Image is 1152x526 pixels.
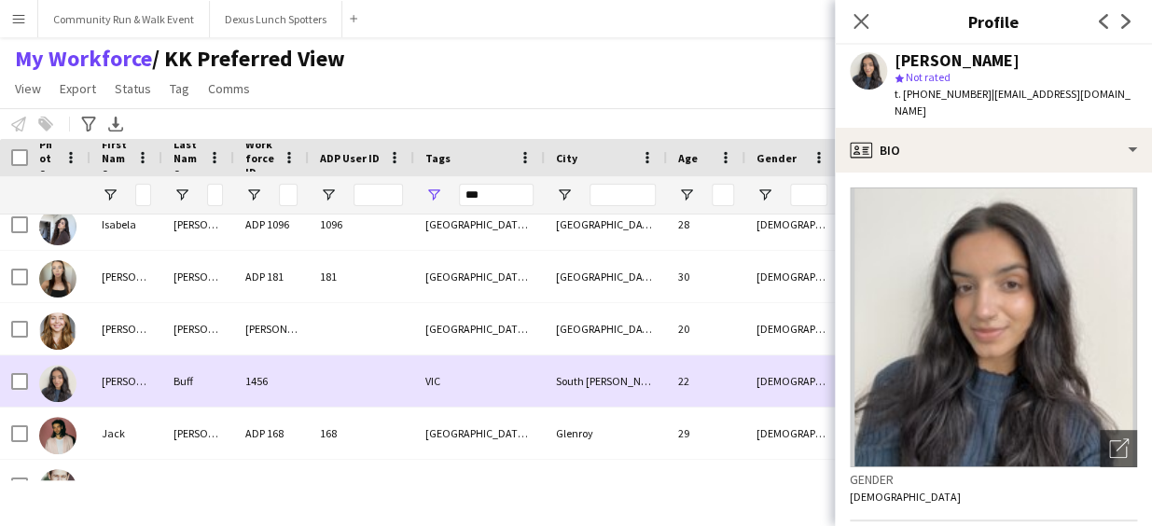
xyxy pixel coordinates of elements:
div: 30 [667,251,745,302]
div: Isabela [90,199,162,250]
button: Open Filter Menu [678,187,695,203]
span: View [15,80,41,97]
span: 181 [320,270,337,284]
div: [DEMOGRAPHIC_DATA] [745,199,839,250]
div: Jack [90,408,162,459]
button: Open Filter Menu [173,187,190,203]
h3: Gender [850,471,1137,488]
div: [PERSON_NAME] [90,355,162,407]
div: [GEOGRAPHIC_DATA] [545,199,667,250]
app-action-btn: Export XLSX [104,113,127,135]
span: ADP User ID [320,151,380,165]
div: [GEOGRAPHIC_DATA] [545,251,667,302]
span: Comms [208,80,250,97]
div: VIC [414,355,545,407]
div: 28 [667,199,745,250]
div: [GEOGRAPHIC_DATA], [GEOGRAPHIC_DATA] [414,408,545,459]
div: [DEMOGRAPHIC_DATA] [745,251,839,302]
div: [GEOGRAPHIC_DATA], [GEOGRAPHIC_DATA] [414,251,545,302]
div: Glenroy [545,408,667,459]
button: Open Filter Menu [320,187,337,203]
div: [DEMOGRAPHIC_DATA] [745,460,839,511]
div: 20 [667,303,745,354]
span: Workforce ID [245,137,275,179]
button: Open Filter Menu [756,187,773,203]
div: ADP 168 [234,408,309,459]
div: [DEMOGRAPHIC_DATA] [745,303,839,354]
input: Age Filter Input [712,184,734,206]
a: Tag [162,76,197,101]
div: 29 [667,408,745,459]
span: Last Name [173,137,201,179]
div: [PERSON_NAME] [90,303,162,354]
div: [PERSON_NAME] [234,303,309,354]
div: [DEMOGRAPHIC_DATA] [745,355,839,407]
span: Photo [39,137,57,179]
span: 168 [320,426,337,440]
button: Open Filter Menu [102,187,118,203]
span: First Name [102,137,129,179]
div: [GEOGRAPHIC_DATA], [GEOGRAPHIC_DATA] [414,303,545,354]
div: [PERSON_NAME] [162,199,234,250]
button: Open Filter Menu [245,187,262,203]
span: Tags [425,151,451,165]
div: Jack [90,460,162,511]
div: Buff [162,355,234,407]
span: KK Preferred View [152,45,345,73]
span: Status [115,80,151,97]
div: [PERSON_NAME] [162,460,234,511]
span: | [EMAIL_ADDRESS][DOMAIN_NAME] [895,87,1131,118]
img: Ishani Buff [39,365,76,402]
a: Export [52,76,104,101]
div: Open photos pop-in [1100,430,1137,467]
input: Gender Filter Input [790,184,827,206]
a: View [7,76,49,101]
div: ADP 1141 [234,460,309,511]
span: 1096 [320,217,342,231]
div: [PERSON_NAME] [895,52,1020,69]
img: Isabella Mckercher [39,260,76,298]
img: Jack Norris [39,417,76,454]
input: First Name Filter Input [135,184,151,206]
span: [DEMOGRAPHIC_DATA] [850,490,961,504]
div: [GEOGRAPHIC_DATA] [545,303,667,354]
div: [PERSON_NAME] [162,303,234,354]
span: Tag [170,80,189,97]
span: City [556,151,577,165]
img: Jack Van Staveren [39,469,76,506]
span: t. [PHONE_NUMBER] [895,87,992,101]
span: Age [678,151,698,165]
h3: Profile [835,9,1152,34]
span: Gender [756,151,797,165]
div: 1456 [234,355,309,407]
img: Isabela Ferreira [39,208,76,245]
div: 22 [667,355,745,407]
input: Last Name Filter Input [207,184,223,206]
app-action-btn: Advanced filters [77,113,100,135]
img: Isabelle Anderson [39,312,76,350]
div: [DEMOGRAPHIC_DATA] [745,408,839,459]
a: Comms [201,76,257,101]
div: [GEOGRAPHIC_DATA], [GEOGRAPHIC_DATA] [414,199,545,250]
div: South [PERSON_NAME] [545,355,667,407]
div: [PERSON_NAME] [90,251,162,302]
img: Crew avatar or photo [850,187,1137,467]
span: Export [60,80,96,97]
div: [GEOGRAPHIC_DATA] [545,460,667,511]
span: Not rated [906,70,951,84]
div: ADP 1096 [234,199,309,250]
button: Open Filter Menu [425,187,442,203]
input: Tags Filter Input [459,184,534,206]
div: MG, T/L, [GEOGRAPHIC_DATA] [414,460,545,511]
div: Bio [835,128,1152,173]
input: ADP User ID Filter Input [354,184,403,206]
div: [PERSON_NAME] [162,408,234,459]
input: City Filter Input [590,184,656,206]
button: Community Run & Walk Event [38,1,210,37]
input: Workforce ID Filter Input [279,184,298,206]
a: My Workforce [15,45,152,73]
span: 1141 [320,478,342,492]
div: [PERSON_NAME] [162,251,234,302]
div: 34 [667,460,745,511]
button: Dexus Lunch Spotters [210,1,342,37]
